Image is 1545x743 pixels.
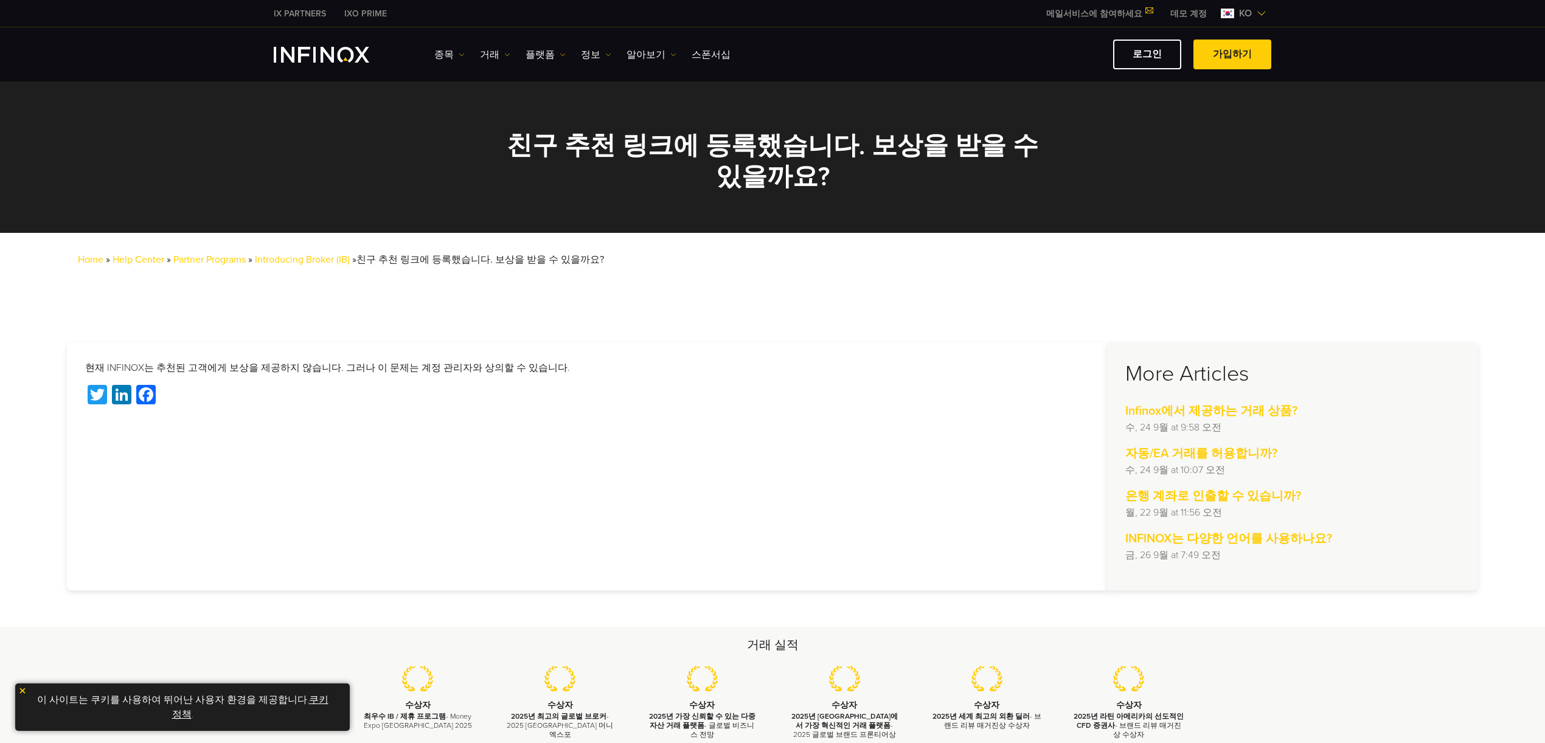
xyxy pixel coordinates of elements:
[649,712,755,730] strong: 2025년 가장 신뢰할 수 있는 다중 자산 거래 플랫폼
[1125,404,1297,418] strong: Infinox에서 제공하는 거래 상품?
[85,385,109,408] a: Twitter
[134,385,158,408] a: Facebook
[167,254,604,266] span: »
[931,712,1043,730] p: - 브랜드 리뷰 매거진상 수상자
[1073,712,1185,740] p: - 브랜드 리뷰 매거진상 수상자
[1125,420,1460,435] p: 수, 24 9월 at 9:58 오전
[689,700,715,710] strong: 수상자
[1125,548,1460,562] p: 금, 26 9월 at 7:49 오전
[832,700,857,710] strong: 수상자
[85,361,1089,375] p: 현재 INFINOX는 추천된 고객에게 보상을 제공하지 않습니다. 그러나 이 문제는 계정 관리자와 상의할 수 있습니다.
[647,712,759,740] p: - 글로벌 비즈니스 전망
[106,254,110,266] span: »
[347,637,1198,654] h2: 거래 실적
[1234,6,1257,21] span: ko
[1074,712,1184,730] strong: 2025년 라틴 아메리카의 선도적인 CFD 증권사
[1125,489,1301,503] strong: 은행 계좌로 인출할 수 있습니까?
[1125,487,1460,520] a: 은행 계좌로 인출할 수 있습니까? 월, 22 9월 at 11:56 오전
[974,700,999,710] strong: 수상자
[356,254,604,266] span: 친구 추천 링크에 등록했습니다. 보상을 받을 수 있을까요?
[1125,361,1460,387] h3: More Articles
[791,712,898,730] strong: 2025년 [GEOGRAPHIC_DATA]에서 가장 혁신적인 거래 플랫폼
[511,712,606,721] strong: 2025년 최고의 글로벌 브로커
[1116,700,1142,710] strong: 수상자
[627,47,676,62] a: 알아보기
[526,47,566,62] a: 플랫폼
[1125,444,1460,477] a: 자동/EA 거래를 허용합니까? 수, 24 9월 at 10:07 오전
[362,712,474,730] p: - Money Expo [GEOGRAPHIC_DATA] 2025
[18,686,27,695] img: yellow close icon
[78,254,103,266] a: Home
[1193,40,1271,69] a: 가입하기
[932,712,1030,721] strong: 2025년 세계 최고의 외환 딜러
[21,689,344,725] p: 이 사이트는 쿠키를 사용하여 뛰어난 사용자 환경을 제공합니다. .
[1125,530,1460,562] a: INFINOX는 다양한 언어를 사용하나요? 금, 26 9월 at 7:49 오전
[405,700,431,710] strong: 수상자
[113,254,164,266] a: Help Center
[173,254,246,266] a: Partner Programs
[504,712,616,740] p: - 2025 [GEOGRAPHIC_DATA] 머니 엑스포
[499,130,1046,192] h2: 친구 추천 링크에 등록했습니다. 보상을 받을 수 있을까요?
[1161,7,1216,20] a: INFINOX MENU
[1113,40,1181,69] a: 로그인
[581,47,611,62] a: 정보
[1125,446,1277,461] strong: 자동/EA 거래를 허용합니까?
[248,254,604,266] span: »
[335,7,396,20] a: INFINOX
[364,712,446,721] strong: 최우수 IB / 제휴 프로그램
[274,47,398,63] a: INFINOX Logo
[692,47,731,62] a: 스폰서십
[352,254,604,266] span: »
[1125,402,1460,435] a: Infinox에서 제공하는 거래 상품? 수, 24 9월 at 9:58 오전
[265,7,335,20] a: INFINOX
[480,47,510,62] a: 거래
[434,47,465,62] a: 종목
[547,700,573,710] strong: 수상자
[109,385,134,408] a: LinkedIn
[788,712,900,740] p: - 2025 글로벌 브랜드 프론티어상
[1037,9,1161,19] a: 메일서비스에 참여하세요
[1125,463,1460,477] p: 수, 24 9월 at 10:07 오전
[255,254,350,266] a: Introducing Broker (IB)
[1125,505,1460,520] p: 월, 22 9월 at 11:56 오전
[1125,531,1332,546] strong: INFINOX는 다양한 언어를 사용하나요?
